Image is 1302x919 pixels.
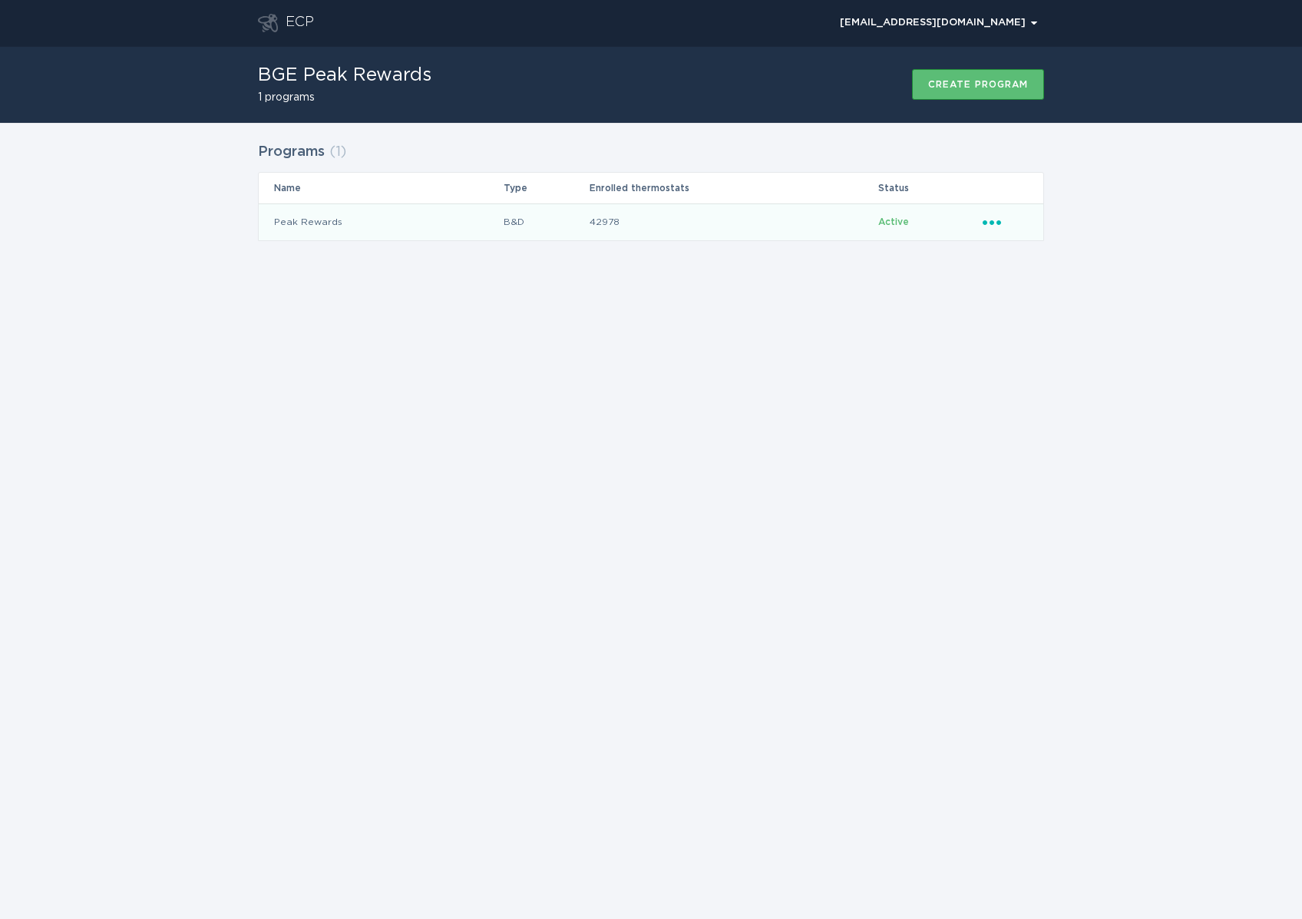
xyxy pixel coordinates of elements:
[833,12,1044,35] div: Popover menu
[259,173,1043,203] tr: Table Headers
[840,18,1037,28] div: [EMAIL_ADDRESS][DOMAIN_NAME]
[259,203,1043,240] tr: 158a397e58434e6386b1bb1e85e598f0
[258,138,325,166] h2: Programs
[589,203,877,240] td: 42978
[258,92,431,103] h2: 1 programs
[259,173,503,203] th: Name
[286,14,314,32] div: ECP
[589,173,877,203] th: Enrolled thermostats
[928,80,1028,89] div: Create program
[833,12,1044,35] button: Open user account details
[503,203,589,240] td: B&D
[329,145,346,159] span: ( 1 )
[878,217,909,226] span: Active
[983,213,1028,230] div: Popover menu
[503,173,589,203] th: Type
[912,69,1044,100] button: Create program
[259,203,503,240] td: Peak Rewards
[877,173,982,203] th: Status
[258,66,431,84] h1: BGE Peak Rewards
[258,14,278,32] button: Go to dashboard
